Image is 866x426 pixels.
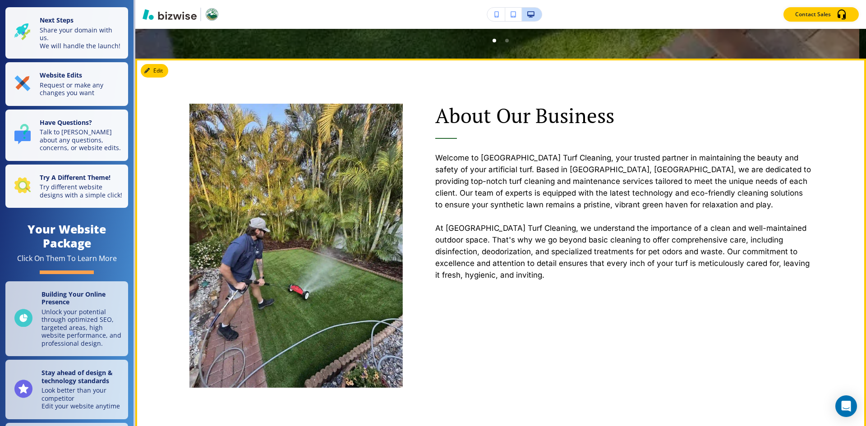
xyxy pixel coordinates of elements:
p: Welcome to [GEOGRAPHIC_DATA] Turf Cleaning, your trusted partner in maintaining the beauty and sa... [435,152,812,211]
p: Unlock your potential through optimized SEO, targeted areas, high website performance, and profes... [41,308,123,348]
button: Contact Sales [783,7,859,22]
strong: Next Steps [40,16,74,24]
p: At [GEOGRAPHIC_DATA] Turf Cleaning, we understand the importance of a clean and well-maintained o... [435,222,812,281]
button: Edit [141,64,168,78]
p: Look better than your competitor Edit your website anytime [41,386,123,410]
img: Bizwise Logo [143,9,197,20]
button: Try A Different Theme!Try different website designs with a simple click! [5,165,128,208]
li: Go to slide 2 [501,34,513,47]
li: Go to slide 1 [488,34,501,47]
button: Have Questions?Talk to [PERSON_NAME] about any questions, concerns, or website edits. [5,110,128,161]
strong: Website Edits [40,71,82,79]
img: Your Logo [205,7,219,22]
img: 0018cb09d8460613940b73b4ef83c4f6.webp [189,104,403,388]
p: Request or make any changes you want [40,81,123,97]
p: Try different website designs with a simple click! [40,183,123,199]
div: Open Intercom Messenger [835,395,857,417]
h4: Your Website Package [5,222,128,250]
strong: Building Your Online Presence [41,290,106,307]
strong: Stay ahead of design & technology standards [41,368,113,385]
a: Building Your Online PresenceUnlock your potential through optimized SEO, targeted areas, high we... [5,281,128,357]
button: Website EditsRequest or make any changes you want [5,62,128,106]
p: About Our Business [435,104,812,128]
div: Click On Them To Learn More [17,254,117,263]
p: Talk to [PERSON_NAME] about any questions, concerns, or website edits. [40,128,123,152]
button: Next StepsShare your domain with us.We will handle the launch! [5,7,128,59]
strong: Have Questions? [40,118,92,127]
a: Stay ahead of design & technology standardsLook better than your competitorEdit your website anytime [5,360,128,419]
p: Contact Sales [795,10,831,18]
strong: Try A Different Theme! [40,173,111,182]
p: Share your domain with us. We will handle the launch! [40,26,123,50]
